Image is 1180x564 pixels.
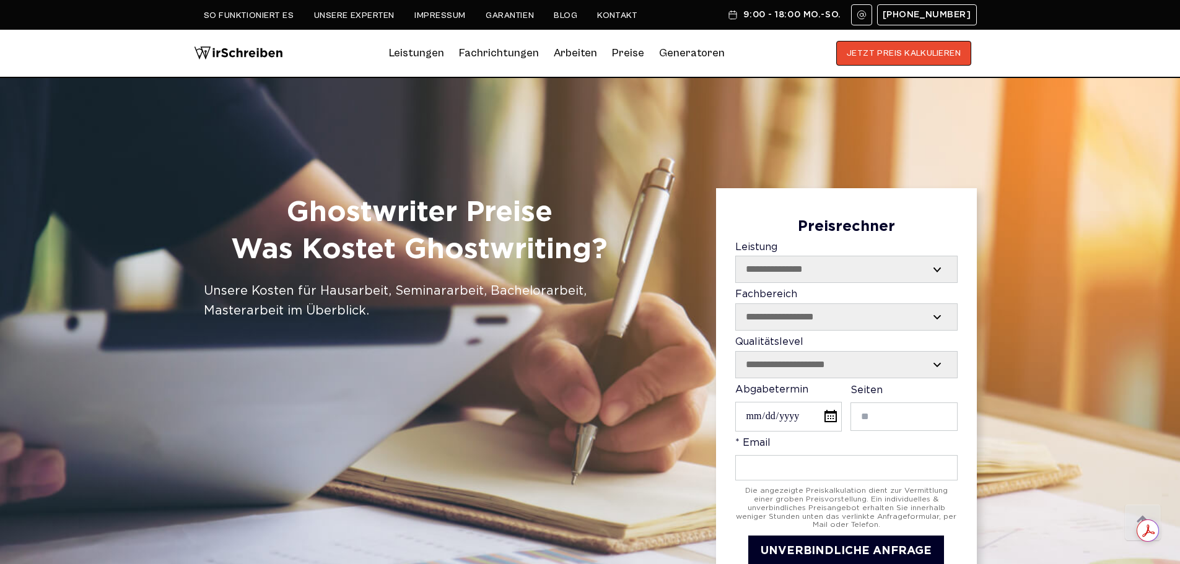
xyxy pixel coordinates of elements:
label: Abgabetermin [735,384,842,432]
a: Leistungen [389,43,444,63]
img: button top [1124,505,1161,542]
a: Kontakt [597,11,637,20]
a: Impressum [414,11,466,20]
a: Blog [554,11,577,20]
label: Leistung [735,242,958,284]
span: Seiten [850,386,883,395]
select: Qualitätslevel [736,352,957,378]
button: JETZT PREIS KALKULIEREN [836,41,972,66]
span: [PHONE_NUMBER] [883,10,971,20]
label: Fachbereich [735,289,958,331]
label: Qualitätslevel [735,337,958,378]
input: * Email [735,455,958,480]
div: Die angezeigte Preiskalkulation dient zur Vermittlung einer groben Preisvorstellung. Ein individu... [735,487,958,529]
a: Arbeiten [554,43,597,63]
select: Fachbereich [736,304,957,330]
span: UNVERBINDLICHE ANFRAGE [761,546,932,556]
img: Schedule [727,10,738,20]
select: Leistung [736,256,957,282]
a: Unsere Experten [314,11,395,20]
a: Garantien [486,11,534,20]
img: Email [857,10,867,20]
label: * Email [735,438,958,480]
span: 9:00 - 18:00 Mo.-So. [743,10,841,20]
a: So funktioniert es [204,11,294,20]
a: Generatoren [659,43,725,63]
a: [PHONE_NUMBER] [877,4,977,25]
a: Fachrichtungen [459,43,539,63]
img: logo wirschreiben [194,41,283,66]
h1: Ghostwriter Preise Was Kostet Ghostwriting? [204,194,636,269]
div: Unsere Kosten für Hausarbeit, Seminararbeit, Bachelorarbeit, Masterarbeit im Überblick. [204,281,636,321]
a: Preise [612,46,644,59]
div: Preisrechner [735,219,958,236]
input: Abgabetermin [735,402,842,431]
